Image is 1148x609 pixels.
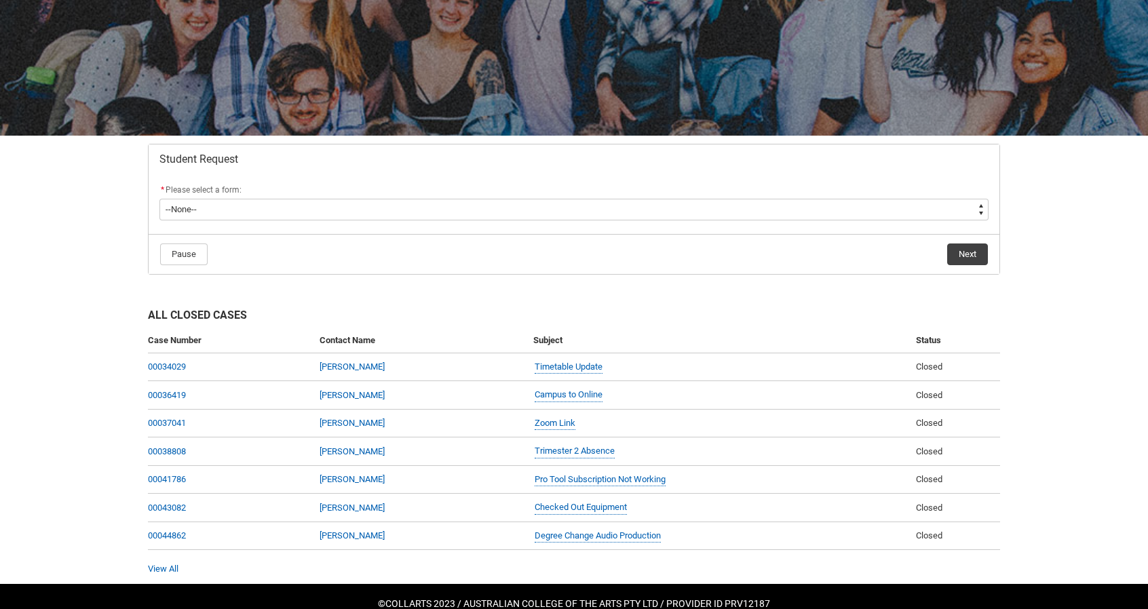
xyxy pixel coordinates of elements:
span: Closed [916,474,942,484]
a: [PERSON_NAME] [320,503,385,513]
a: View All Cases [148,564,178,574]
a: [PERSON_NAME] [320,530,385,541]
th: Subject [528,328,910,353]
span: Please select a form: [166,185,242,195]
a: [PERSON_NAME] [320,390,385,400]
span: Closed [916,446,942,456]
a: 00044862 [148,530,186,541]
a: [PERSON_NAME] [320,361,385,372]
a: 00034029 [148,361,186,372]
a: Campus to Online [535,388,602,402]
h2: All Closed Cases [148,307,1000,328]
a: Degree Change Audio Production [535,529,661,543]
button: Next [947,243,988,265]
a: Checked Out Equipment [535,500,627,515]
a: [PERSON_NAME] [320,418,385,428]
a: 00043082 [148,503,186,513]
th: Case Number [148,328,314,353]
span: Student Request [159,153,238,166]
a: Trimester 2 Absence [535,444,615,458]
a: [PERSON_NAME] [320,446,385,456]
span: Closed [916,418,942,428]
span: Closed [916,503,942,513]
a: Timetable Update [535,360,602,374]
a: 00041786 [148,474,186,484]
span: Closed [916,530,942,541]
th: Contact Name [314,328,528,353]
a: [PERSON_NAME] [320,474,385,484]
th: Status [911,328,1000,353]
article: Redu_Student_Request flow [148,144,1000,275]
a: 00036419 [148,390,186,400]
a: Pro Tool Subscription Not Working [535,473,666,487]
span: Closed [916,361,942,372]
abbr: required [161,185,164,195]
a: 00038808 [148,446,186,456]
span: Closed [916,390,942,400]
a: Zoom Link [535,416,575,431]
a: 00037041 [148,418,186,428]
button: Pause [160,243,208,265]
